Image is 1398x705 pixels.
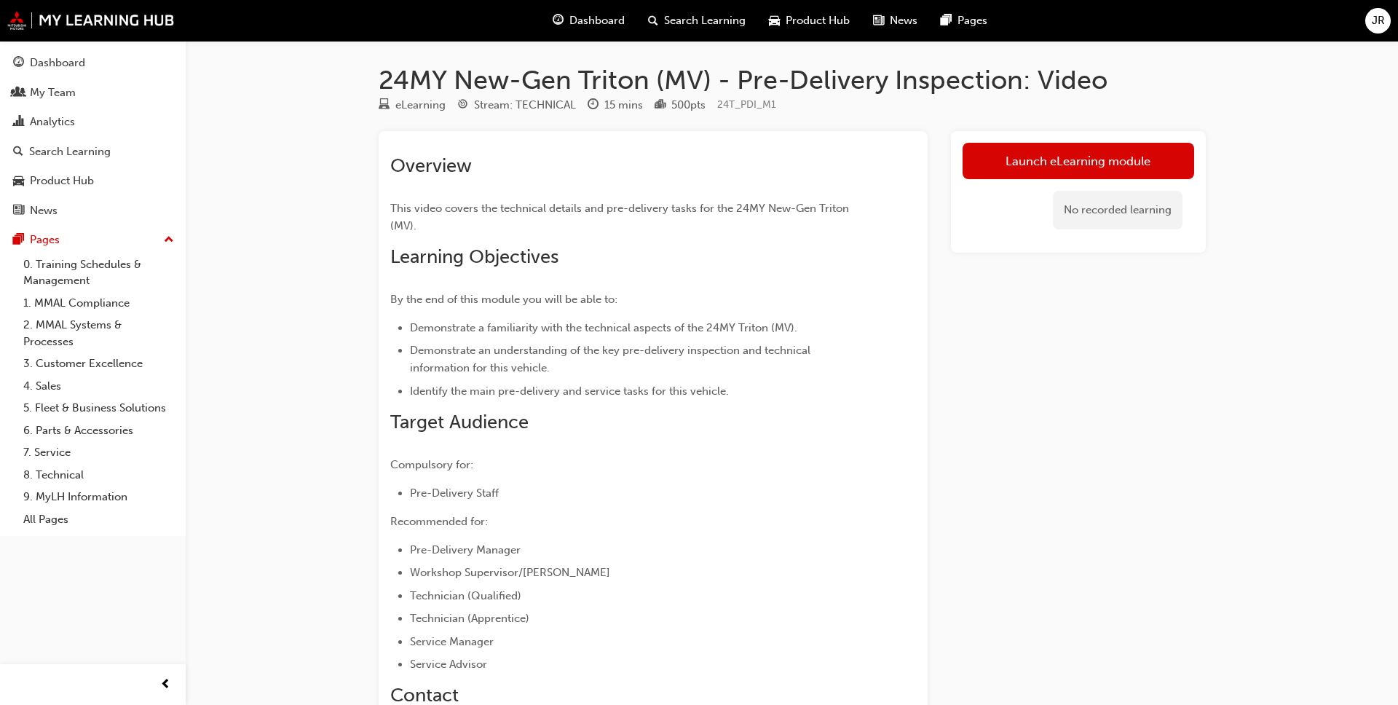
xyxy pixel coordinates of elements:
[655,96,706,114] div: Points
[13,234,24,247] span: pages-icon
[1053,191,1182,229] div: No recorded learning
[410,543,521,556] span: Pre-Delivery Manager
[861,6,929,36] a: news-iconNews
[636,6,757,36] a: search-iconSearch Learning
[569,12,625,29] span: Dashboard
[13,175,24,188] span: car-icon
[17,314,180,352] a: 2. MMAL Systems & Processes
[410,344,813,374] span: Demonstrate an understanding of the key pre-delivery inspection and technical information for thi...
[457,99,468,112] span: target-icon
[929,6,999,36] a: pages-iconPages
[390,515,488,528] span: Recommended for:
[17,441,180,464] a: 7. Service
[410,487,499,500] span: Pre-Delivery Staff
[648,12,658,30] span: search-icon
[1365,8,1391,34] button: JR
[13,205,24,218] span: news-icon
[390,154,472,177] span: Overview
[410,321,797,334] span: Demonstrate a familiarity with the technical aspects of the 24MY Triton (MV).
[410,566,610,579] span: Workshop Supervisor/[PERSON_NAME]
[6,47,180,227] button: DashboardMy TeamAnalyticsSearch LearningProduct HubNews
[30,114,75,130] div: Analytics
[17,397,180,420] a: 5. Fleet & Business Solutions
[457,96,576,114] div: Stream
[13,116,24,129] span: chart-icon
[6,79,180,106] a: My Team
[671,97,706,114] div: 500 pts
[474,97,576,114] div: Stream: TECHNICAL
[6,197,180,224] a: News
[30,232,60,248] div: Pages
[17,464,180,487] a: 8. Technical
[17,352,180,375] a: 3. Customer Excellence
[17,486,180,508] a: 9. MyLH Information
[410,385,729,398] span: Identify the main pre-delivery and service tasks for this vehicle.
[655,99,666,112] span: podium-icon
[6,138,180,165] a: Search Learning
[395,97,446,114] div: eLearning
[957,12,987,29] span: Pages
[17,420,180,442] a: 6. Parts & Accessories
[17,375,180,398] a: 4. Sales
[30,173,94,189] div: Product Hub
[553,12,564,30] span: guage-icon
[7,11,175,30] img: mmal
[786,12,850,29] span: Product Hub
[6,227,180,253] button: Pages
[390,411,529,433] span: Target Audience
[541,6,636,36] a: guage-iconDashboard
[390,293,617,306] span: By the end of this module you will be able to:
[13,57,24,70] span: guage-icon
[379,64,1206,96] h1: 24MY New-Gen Triton (MV) - Pre-Delivery Inspection: Video
[604,97,643,114] div: 15 mins
[30,55,85,71] div: Dashboard
[941,12,952,30] span: pages-icon
[13,87,24,100] span: people-icon
[410,658,487,671] span: Service Advisor
[390,245,558,268] span: Learning Objectives
[873,12,884,30] span: news-icon
[410,612,529,625] span: Technician (Apprentice)
[717,98,776,111] span: Learning resource code
[410,589,521,602] span: Technician (Qualified)
[588,96,643,114] div: Duration
[30,202,58,219] div: News
[390,202,852,232] span: This video covers the technical details and pre-delivery tasks for the 24MY New-Gen Triton (MV).
[17,508,180,531] a: All Pages
[757,6,861,36] a: car-iconProduct Hub
[769,12,780,30] span: car-icon
[664,12,746,29] span: Search Learning
[29,143,111,160] div: Search Learning
[164,231,174,250] span: up-icon
[17,253,180,292] a: 0. Training Schedules & Management
[963,143,1194,179] a: Launch eLearning module
[1372,12,1385,29] span: JR
[588,99,599,112] span: clock-icon
[410,635,494,648] span: Service Manager
[6,50,180,76] a: Dashboard
[30,84,76,101] div: My Team
[390,458,473,471] span: Compulsory for:
[13,146,23,159] span: search-icon
[890,12,917,29] span: News
[6,168,180,194] a: Product Hub
[17,292,180,315] a: 1. MMAL Compliance
[160,676,171,694] span: prev-icon
[379,96,446,114] div: Type
[379,99,390,112] span: learningResourceType_ELEARNING-icon
[6,109,180,135] a: Analytics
